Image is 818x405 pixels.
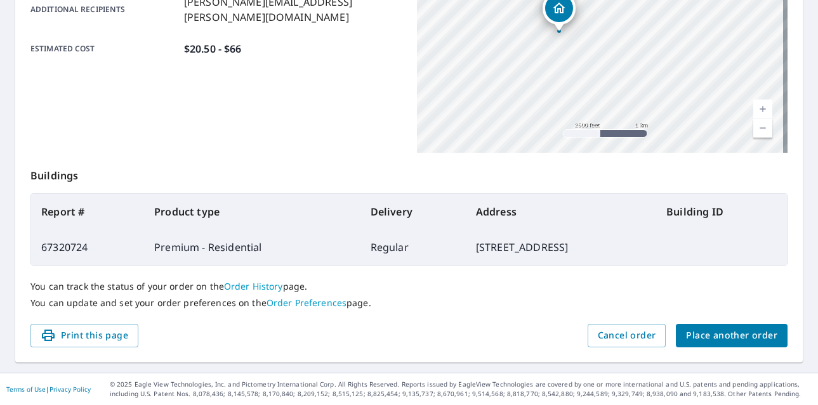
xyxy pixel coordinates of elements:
[588,324,666,347] button: Cancel order
[224,280,283,292] a: Order History
[6,385,46,394] a: Terms of Use
[31,229,144,265] td: 67320724
[184,41,242,56] p: $20.50 - $66
[466,194,656,229] th: Address
[267,297,346,309] a: Order Preferences
[31,194,144,229] th: Report #
[6,385,91,393] p: |
[110,380,812,399] p: © 2025 Eagle View Technologies, Inc. and Pictometry International Corp. All Rights Reserved. Repo...
[753,119,772,138] a: Current Level 13, Zoom Out
[30,281,788,292] p: You can track the status of your order on the page.
[30,41,179,56] p: Estimated cost
[686,328,777,344] span: Place another order
[656,194,787,229] th: Building ID
[30,297,788,309] p: You can update and set your order preferences on the page.
[49,385,91,394] a: Privacy Policy
[144,229,360,265] td: Premium - Residential
[30,324,138,347] button: Print this page
[360,229,466,265] td: Regular
[30,153,788,193] p: Buildings
[598,328,656,344] span: Cancel order
[144,194,360,229] th: Product type
[360,194,466,229] th: Delivery
[676,324,788,347] button: Place another order
[466,229,656,265] td: [STREET_ADDRESS]
[41,328,128,344] span: Print this page
[753,100,772,119] a: Current Level 13, Zoom In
